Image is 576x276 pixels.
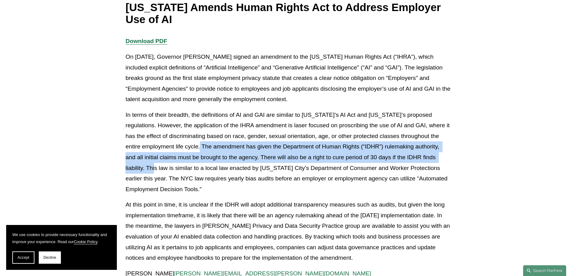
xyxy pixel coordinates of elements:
[125,110,450,195] p: In terms of their breadth, the definitions of AI and GAI are similar to [US_STATE]’s AI Act and [...
[39,251,61,264] button: Decline
[523,265,566,276] a: Search this site
[12,251,34,264] button: Accept
[125,199,450,263] p: At this point in time, it is unclear if the IDHR will adopt additional transparency measures such...
[18,255,29,260] span: Accept
[125,38,167,44] a: Download PDF
[125,52,450,105] p: On [DATE], Governor [PERSON_NAME] signed an amendment to the [US_STATE] Human Rights Act (“IHRA”)...
[74,239,97,244] a: Cookie Policy
[6,225,117,270] section: Cookie banner
[12,231,111,245] p: We use cookies to provide necessary functionality and improve your experience. Read our .
[125,2,450,25] h1: [US_STATE] Amends Human Rights Act to Address Employer Use of AI
[43,255,56,260] span: Decline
